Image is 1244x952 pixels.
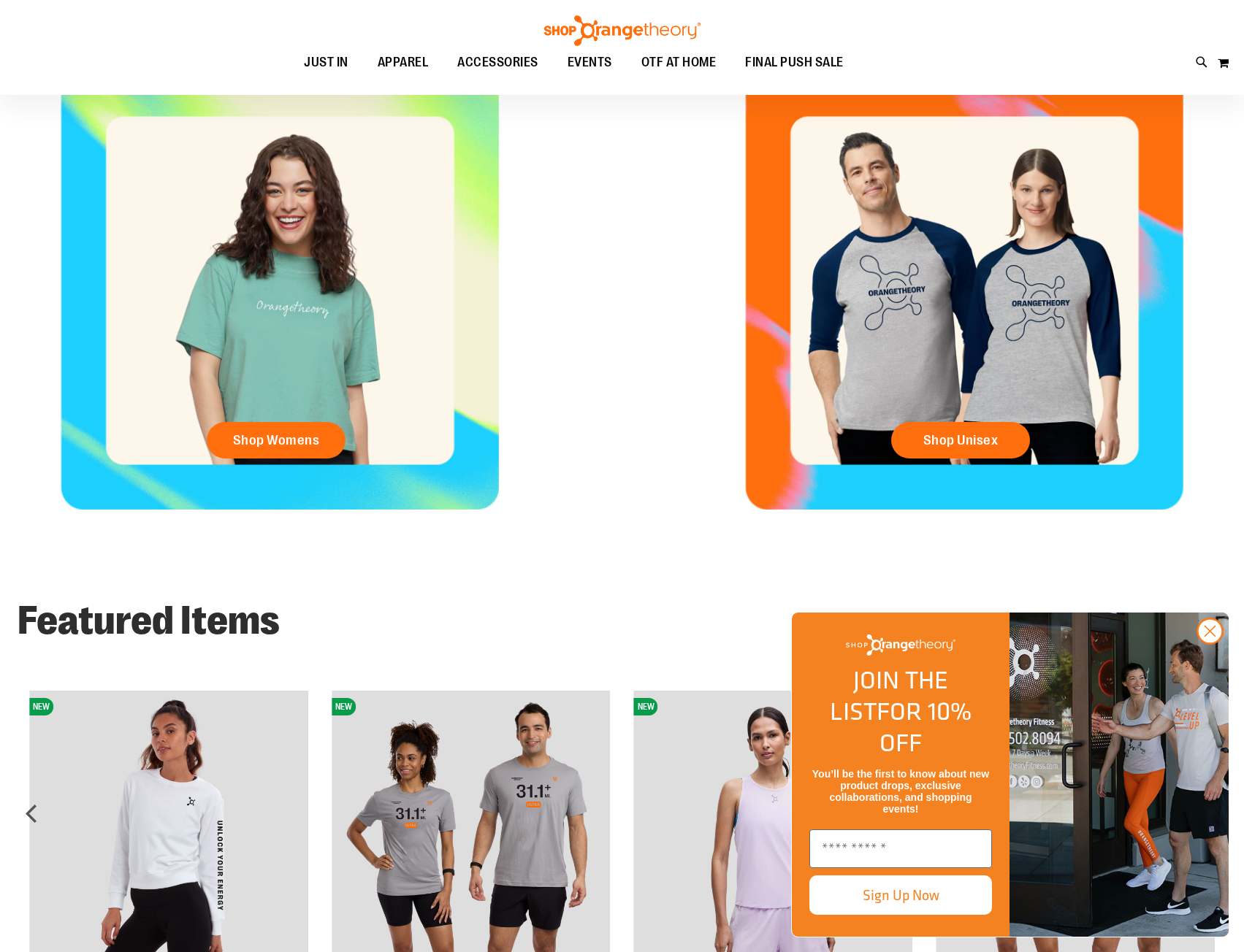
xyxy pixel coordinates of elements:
[29,698,53,715] span: NEW
[443,46,553,80] a: ACCESSORIES
[1197,618,1224,645] button: Close dialog
[304,46,348,79] span: JUST IN
[776,597,1244,952] div: FLYOUT Form
[830,661,948,729] span: JOIN THE LIST
[207,422,346,458] a: Shop Womens
[641,46,717,79] span: OTF AT HOME
[923,432,999,448] span: Shop Unisex
[809,875,992,915] button: Sign Up Now
[18,598,280,643] strong: Featured Items
[627,46,731,80] a: OTF AT HOME
[634,698,658,715] span: NEW
[363,46,443,80] a: APPAREL
[891,422,1030,458] a: Shop Unisex
[457,46,538,79] span: ACCESSORIES
[846,634,955,656] img: Shop Orangetheory
[233,432,320,448] span: Shop Womens
[877,693,972,761] span: FOR 10% OFF
[1010,613,1229,937] img: Shop Orangtheory
[812,768,989,815] span: You’ll be the first to know about new product drops, exclusive collaborations, and shopping events!
[568,46,612,79] span: EVENTS
[745,46,844,79] span: FINAL PUSH SALE
[378,46,429,79] span: APPAREL
[809,829,992,868] input: Enter email
[542,15,703,46] img: Shop Orangetheory
[553,46,627,80] a: EVENTS
[332,698,356,715] span: NEW
[18,799,47,828] div: prev
[730,46,858,80] a: FINAL PUSH SALE
[289,46,363,80] a: JUST IN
